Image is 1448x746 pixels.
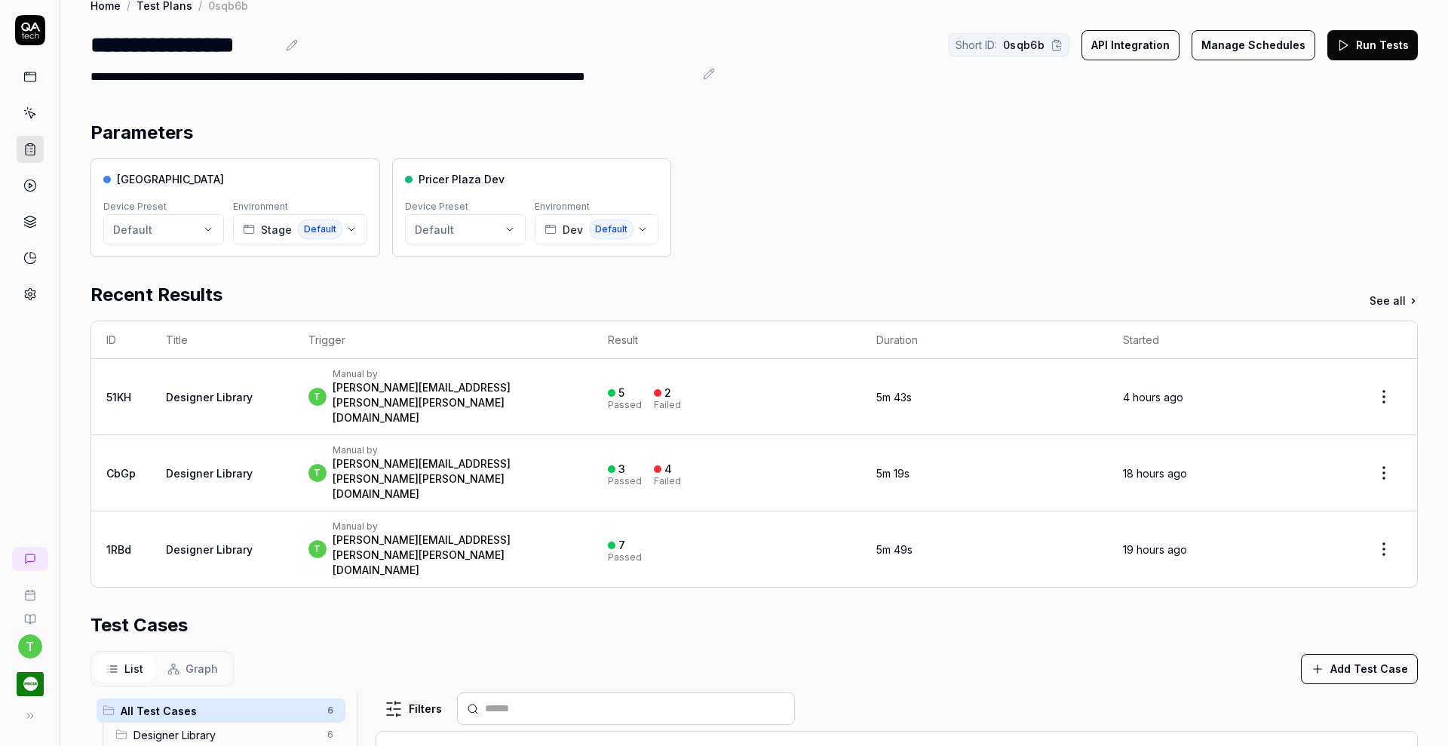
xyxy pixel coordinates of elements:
[535,201,590,212] label: Environment
[333,380,578,425] div: [PERSON_NAME][EMAIL_ADDRESS][PERSON_NAME][PERSON_NAME][DOMAIN_NAME]
[103,201,167,212] label: Device Preset
[1370,293,1418,309] a: See all
[876,543,913,556] time: 5m 49s
[113,222,152,238] div: Default
[664,386,671,400] div: 2
[415,222,454,238] div: Default
[654,401,681,410] div: Failed
[589,220,633,239] span: Default
[333,368,578,380] div: Manual by
[106,543,131,556] a: 1RBd
[876,391,912,404] time: 5m 43s
[876,467,910,480] time: 5m 19s
[186,661,218,677] span: Graph
[618,386,624,400] div: 5
[155,655,230,683] button: Graph
[90,612,188,639] h2: Test Cases
[333,456,578,502] div: [PERSON_NAME][EMAIL_ADDRESS][PERSON_NAME][PERSON_NAME][DOMAIN_NAME]
[293,321,593,359] th: Trigger
[6,659,54,701] button: Pricer.com Logo
[90,119,193,146] h2: Parameters
[18,634,42,659] button: t
[308,388,327,406] span: t
[419,171,505,187] span: Pricer Plaza Dev
[121,703,318,719] span: All Test Cases
[6,601,54,625] a: Documentation
[124,661,143,677] span: List
[405,201,468,212] label: Device Preset
[1327,30,1418,60] button: Run Tests
[6,577,54,601] a: Book a call with us
[593,321,862,359] th: Result
[321,726,339,744] span: 6
[861,321,1108,359] th: Duration
[608,477,642,486] div: Passed
[1003,37,1045,53] span: 0sqb6b
[17,671,44,698] img: Pricer.com Logo
[233,201,288,212] label: Environment
[563,222,583,238] span: Dev
[261,222,292,238] span: Stage
[1123,543,1187,556] time: 19 hours ago
[618,462,625,476] div: 3
[133,727,318,743] span: Designer Library
[1123,467,1187,480] time: 18 hours ago
[321,701,339,720] span: 6
[333,533,578,578] div: [PERSON_NAME][EMAIL_ADDRESS][PERSON_NAME][PERSON_NAME][DOMAIN_NAME]
[151,321,293,359] th: Title
[166,543,253,556] a: Designer Library
[608,401,642,410] div: Passed
[405,214,526,244] button: Default
[1108,321,1351,359] th: Started
[333,444,578,456] div: Manual by
[233,214,367,244] button: StageDefault
[664,462,672,476] div: 4
[1123,391,1183,404] time: 4 hours ago
[608,553,642,562] div: Passed
[94,655,155,683] button: List
[106,467,136,480] a: CbGp
[106,391,131,404] a: 51KH
[90,281,222,309] h2: Recent Results
[618,539,625,552] div: 7
[1192,30,1315,60] button: Manage Schedules
[91,321,151,359] th: ID
[308,540,327,558] span: t
[12,547,48,571] a: New conversation
[333,520,578,533] div: Manual by
[956,37,997,53] span: Short ID:
[103,214,224,244] button: Default
[308,464,327,482] span: t
[166,391,253,404] a: Designer Library
[117,171,224,187] span: [GEOGRAPHIC_DATA]
[298,220,342,239] span: Default
[1301,654,1418,684] button: Add Test Case
[654,477,681,486] div: Failed
[376,694,451,724] button: Filters
[1081,30,1180,60] button: API Integration
[535,214,658,244] button: DevDefault
[166,467,253,480] a: Designer Library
